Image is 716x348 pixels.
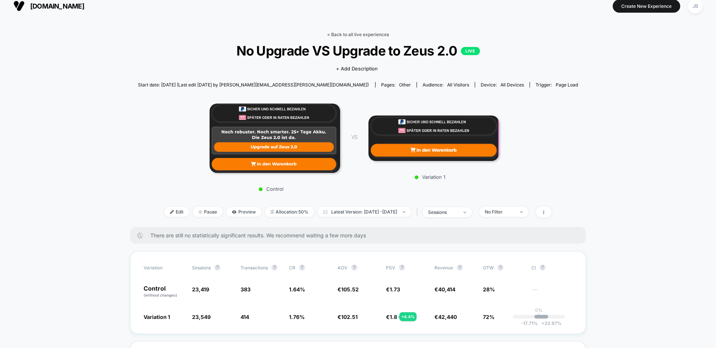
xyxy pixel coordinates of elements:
span: 23,419 [192,286,209,292]
span: other [399,82,411,88]
img: end [198,210,202,214]
button: ? [299,265,305,271]
div: + 4.4 % [399,312,417,321]
span: PSV [386,265,395,271]
img: edit [170,210,174,214]
span: all devices [500,82,524,88]
span: 1.76 % [289,314,305,320]
span: | [415,207,423,218]
img: end [464,212,466,213]
span: 1.8 [390,314,397,320]
span: 1.64 % [289,286,305,292]
span: Start date: [DATE] (Last edit [DATE] by [PERSON_NAME][EMAIL_ADDRESS][PERSON_NAME][DOMAIN_NAME]) [138,82,369,88]
button: ? [497,265,503,271]
div: Pages: [381,82,411,88]
p: 0% [535,307,543,313]
p: LIVE [461,47,480,55]
span: -17.71 % [521,320,538,326]
img: Control main [210,104,340,173]
span: 42,440 [438,314,457,320]
span: AOV [337,265,348,271]
span: --- [531,287,572,298]
span: Pause [193,207,223,217]
img: end [403,211,405,213]
button: ? [351,265,357,271]
span: Variation [144,265,185,271]
span: € [434,286,455,292]
img: calendar [323,210,327,214]
span: Edit [164,207,189,217]
span: € [337,314,358,320]
span: + [541,320,544,326]
span: 102.51 [341,314,358,320]
span: CR [289,265,295,271]
span: € [434,314,457,320]
img: Visually logo [13,0,25,12]
img: end [520,211,523,213]
p: Variation 1 [365,174,495,180]
div: Trigger: [536,82,578,88]
div: sessions [428,209,458,215]
span: [DOMAIN_NAME] [30,2,84,10]
span: + Add Description [336,65,378,73]
span: Device: [475,82,530,88]
img: rebalance [271,210,274,214]
span: 72% [483,314,494,320]
span: Sessions [192,265,211,271]
img: Variation 1 main [368,116,499,161]
span: Transactions [241,265,268,271]
span: Revenue [434,265,453,271]
button: ? [214,265,220,271]
span: There are still no statistically significant results. We recommend waiting a few more days [150,232,571,238]
button: ? [399,265,405,271]
p: Control [144,285,185,298]
span: (without changes) [144,293,177,297]
span: All Visitors [447,82,469,88]
p: Control [206,186,336,192]
span: 1.73 [390,286,400,292]
span: Allocation: 50% [265,207,314,217]
button: ? [457,265,463,271]
span: € [337,286,359,292]
span: 28% [483,286,495,292]
p: | [538,313,540,319]
span: No Upgrade VS Upgrade to Zeus 2.0 [160,43,556,58]
span: Variation 1 [144,314,170,320]
span: Page Load [556,82,578,88]
span: 40,414 [438,286,455,292]
span: 23,549 [192,314,211,320]
a: < Back to all live experiences [327,32,389,37]
span: € [386,286,400,292]
span: OTW [483,265,524,271]
span: Preview [226,207,261,217]
div: Audience: [423,82,469,88]
span: 32.97 % [538,320,562,326]
button: ? [540,265,546,271]
span: € [386,314,397,320]
span: VS [351,134,357,140]
button: ? [271,265,277,271]
span: 383 [241,286,251,292]
span: CI [531,265,572,271]
span: Latest Version: [DATE] - [DATE] [318,207,411,217]
span: 414 [241,314,249,320]
span: 105.52 [341,286,359,292]
div: No Filter [485,209,515,215]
